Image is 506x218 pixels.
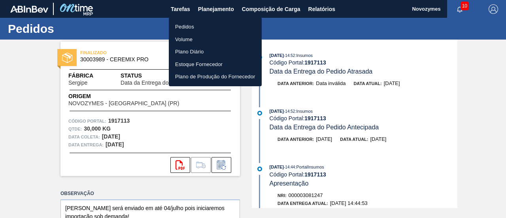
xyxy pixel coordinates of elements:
[169,45,262,58] a: Plano Diário
[169,33,262,46] a: Volume
[169,58,262,71] a: Estoque Fornecedor
[169,21,262,33] a: Pedidos
[169,70,262,83] a: Plano de Produção do Fornecedor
